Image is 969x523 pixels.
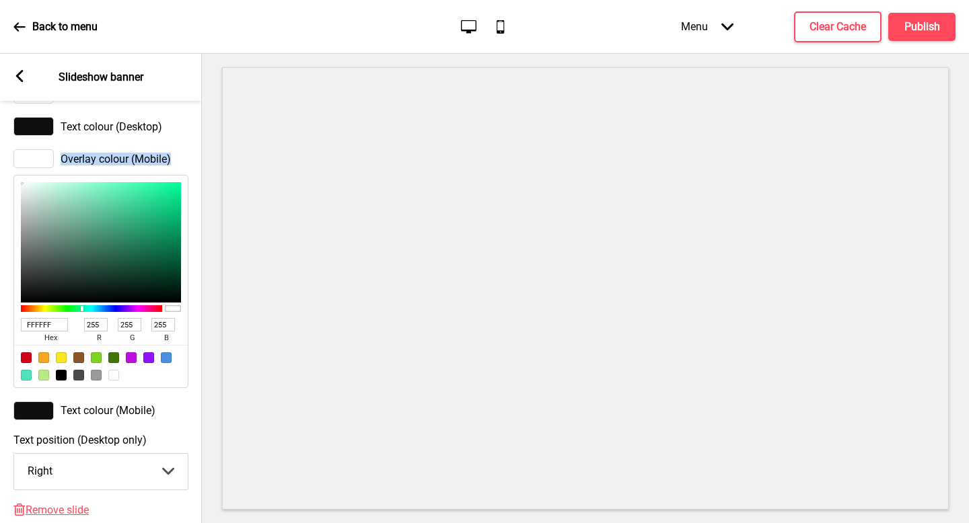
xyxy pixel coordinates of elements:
[118,331,147,345] span: g
[38,352,49,363] div: #F5A623
[84,331,114,345] span: r
[126,352,137,363] div: #BD10E0
[13,401,188,420] div: Text colour (Mobile)
[21,331,80,345] span: hex
[61,153,171,165] span: Overlay colour (Mobile)
[59,70,143,85] p: Slideshow banner
[56,370,67,380] div: #000000
[904,19,940,34] h4: Publish
[108,370,119,380] div: #FFFFFF
[143,352,154,363] div: #9013FE
[13,149,188,168] div: Overlay colour (Mobile)
[13,117,188,136] div: Text colour (Desktop)
[668,7,747,46] div: Menu
[888,13,956,41] button: Publish
[91,370,102,380] div: #9B9B9B
[61,120,162,133] span: Text colour (Desktop)
[21,370,32,380] div: #50E3C2
[56,352,67,363] div: #F8E71C
[38,370,49,380] div: #B8E986
[26,504,89,516] span: Remove slide
[161,352,172,363] div: #4A90E2
[73,352,84,363] div: #8B572A
[32,19,98,34] p: Back to menu
[810,19,866,34] h4: Clear Cache
[21,352,32,363] div: #D0021B
[13,9,98,45] a: Back to menu
[61,404,155,417] span: Text colour (Mobile)
[73,370,84,380] div: #4A4A4A
[151,331,181,345] span: b
[13,434,188,446] label: Text position (Desktop only)
[91,352,102,363] div: #7ED321
[108,352,119,363] div: #417505
[794,11,882,42] button: Clear Cache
